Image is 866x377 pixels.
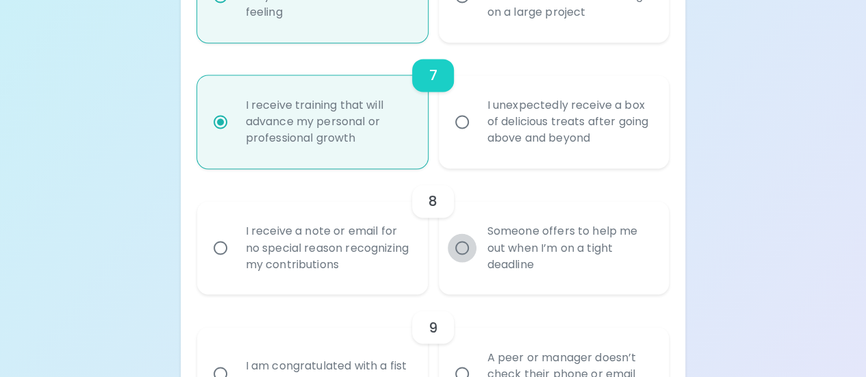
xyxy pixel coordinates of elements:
div: choice-group-check [197,42,670,168]
h6: 9 [429,316,437,338]
div: Someone offers to help me out when I’m on a tight deadline [476,207,662,289]
div: I receive training that will advance my personal or professional growth [235,81,420,163]
div: choice-group-check [197,168,670,294]
div: I unexpectedly receive a box of delicious treats after going above and beyond [476,81,662,163]
h6: 8 [429,190,437,212]
div: I receive a note or email for no special reason recognizing my contributions [235,207,420,289]
h6: 7 [429,64,437,86]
